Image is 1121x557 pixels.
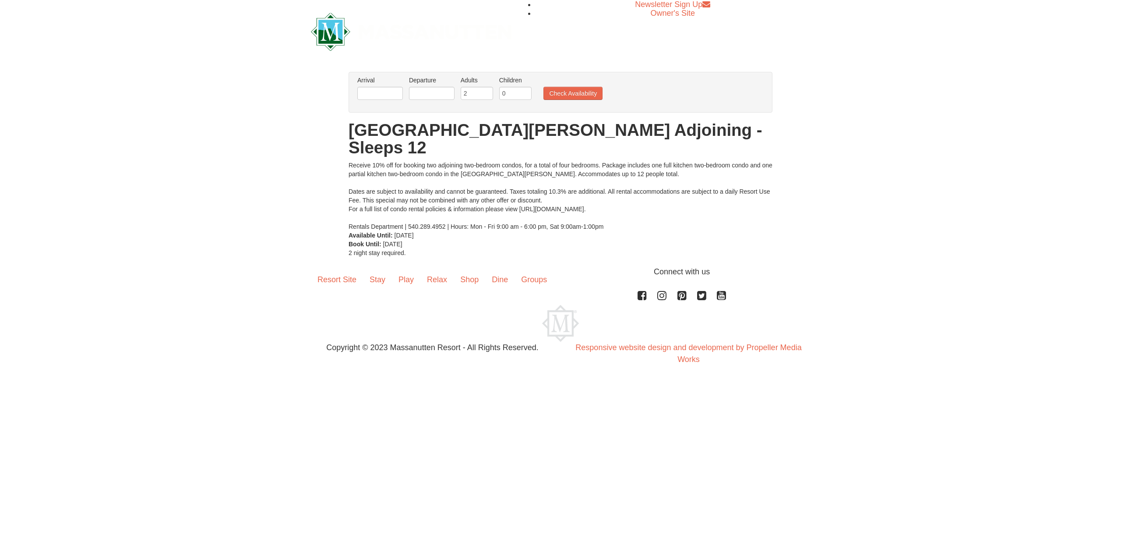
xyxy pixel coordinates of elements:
[349,161,772,231] div: Receive 10% off for booking two adjoining two-bedroom condos, for a total of four bedrooms. Packa...
[454,266,485,293] a: Shop
[409,76,455,85] label: Departure
[485,266,515,293] a: Dine
[392,266,420,293] a: Play
[311,20,511,41] a: Massanutten Resort
[499,76,532,85] label: Children
[357,76,403,85] label: Arrival
[363,266,392,293] a: Stay
[461,76,493,85] label: Adults
[543,87,603,100] button: Check Availability
[420,266,454,293] a: Relax
[383,241,402,248] span: [DATE]
[304,342,560,354] p: Copyright © 2023 Massanutten Resort - All Rights Reserved.
[395,232,414,239] span: [DATE]
[311,13,511,51] img: Massanutten Resort Logo
[651,9,695,18] a: Owner's Site
[311,266,363,293] a: Resort Site
[575,343,801,364] a: Responsive website design and development by Propeller Media Works
[349,241,381,248] strong: Book Until:
[542,305,579,342] img: Massanutten Resort Logo
[349,232,393,239] strong: Available Until:
[311,266,810,278] p: Connect with us
[515,266,553,293] a: Groups
[349,249,406,256] span: 2 night stay required.
[349,121,772,156] h1: [GEOGRAPHIC_DATA][PERSON_NAME] Adjoining - Sleeps 12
